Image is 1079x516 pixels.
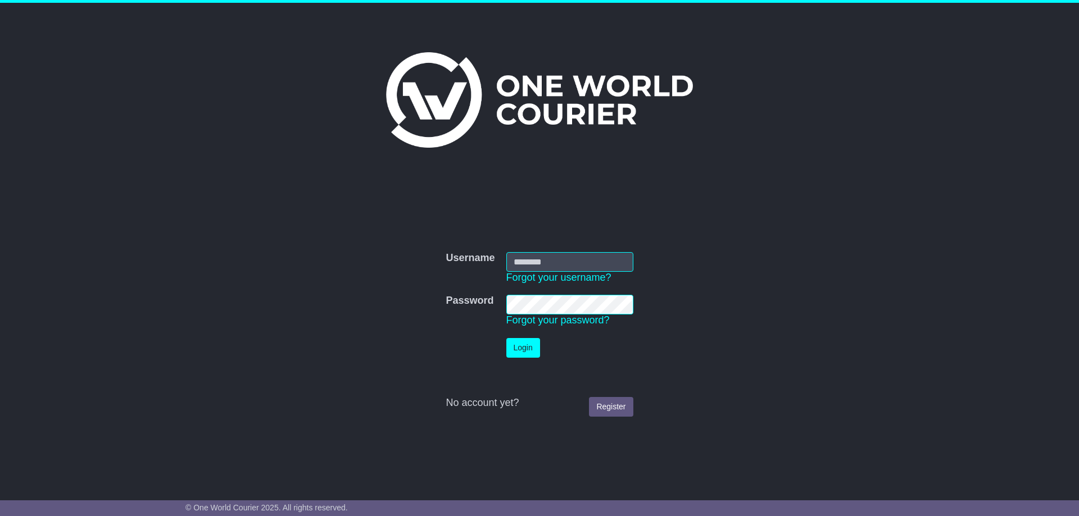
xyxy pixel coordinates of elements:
button: Login [506,338,540,358]
label: Password [446,295,493,307]
a: Register [589,397,633,417]
a: Forgot your username? [506,272,611,283]
a: Forgot your password? [506,314,610,326]
img: One World [386,52,693,148]
div: No account yet? [446,397,633,409]
span: © One World Courier 2025. All rights reserved. [185,503,348,512]
label: Username [446,252,495,264]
